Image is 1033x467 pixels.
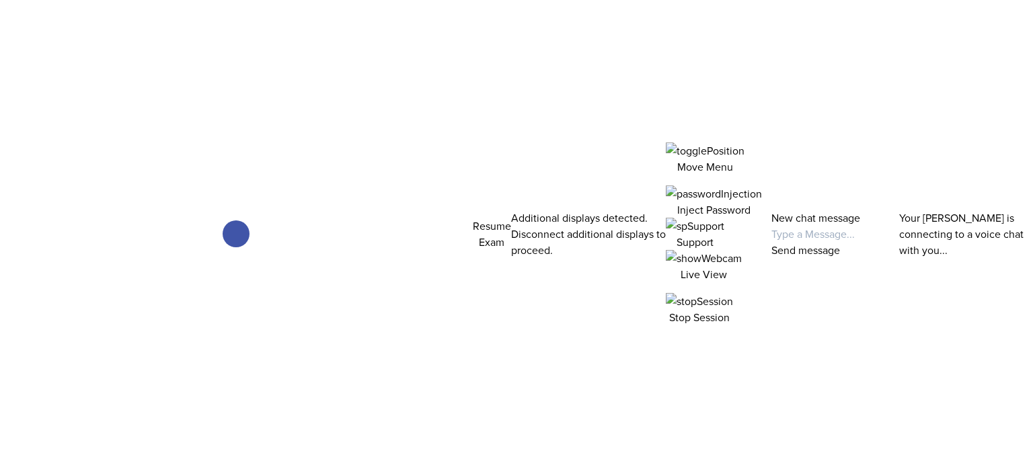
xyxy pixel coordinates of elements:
[473,218,511,250] button: Resume Exam
[666,250,742,282] button: Live View
[666,234,724,250] p: Support
[666,185,762,202] img: passwordInjection
[666,266,742,282] p: Live View
[666,293,733,309] img: stopSession
[771,226,888,242] input: Type a Message...
[666,202,762,218] p: Inject Password
[666,142,744,175] button: Move Menu
[666,218,724,250] button: Support
[666,142,744,159] img: togglePosition
[666,309,733,325] p: Stop Session
[511,210,666,257] span: Additional displays detected. Disconnect additional displays to proceed.
[666,293,733,325] button: Stop Session
[771,243,840,257] span: Send message
[666,159,744,175] p: Move Menu
[899,210,1033,258] p: Your [PERSON_NAME] is connecting to a voice chat with you...
[666,250,742,266] img: showWebcam
[666,218,724,234] img: spSupport
[771,242,840,258] button: Send message
[666,185,762,218] button: Inject Password
[771,210,860,225] label: New chat message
